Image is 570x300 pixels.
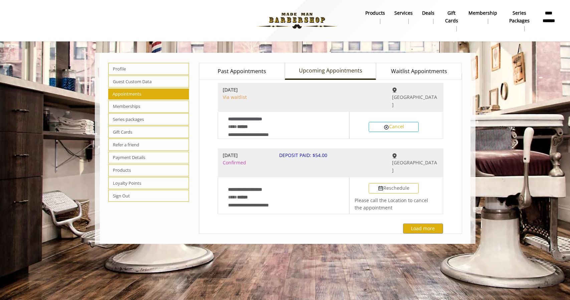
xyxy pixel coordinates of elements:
[108,126,189,138] span: Gift Cards
[391,67,447,76] span: Waitlist Appointments
[502,8,537,33] a: Series packagesSeries packages
[392,153,397,158] img: Greenwich Village
[361,8,390,26] a: Productsproducts
[392,94,437,108] span: [GEOGRAPHIC_DATA]
[218,67,266,76] span: Past Appointments
[108,76,189,88] span: Guest Custom Data
[390,8,417,26] a: ServicesServices
[444,9,459,24] b: gift cards
[223,152,269,159] b: [DATE]
[369,122,419,132] button: Cancel
[464,8,502,26] a: MembershipMembership
[439,8,464,33] a: Gift cardsgift cards
[108,89,189,100] span: Appointments
[392,88,397,93] img: Greenwich Village
[251,2,343,39] img: Made Man Barbershop logo
[369,183,419,193] button: Reschedule
[108,190,189,202] span: Sign Out
[108,63,189,75] span: Profile
[422,9,434,17] b: Deals
[355,197,428,211] span: Please call the Location to cancel the appointment
[299,66,362,75] span: Upcoming Appointments
[108,101,189,113] span: Memberships
[417,8,439,26] a: DealsDeals
[384,125,389,130] img: Cancel
[223,94,269,101] span: Via waitlist
[108,177,189,189] span: Loyalty Points
[507,9,532,24] b: Series packages
[279,152,327,158] span: DEPOSIT PAID: $54.00
[108,113,189,125] span: Series packages
[378,186,383,191] img: Reschedule
[108,139,189,151] span: Refer a friend
[365,9,385,17] b: products
[403,223,443,233] button: Load more
[223,86,269,94] b: [DATE]
[394,9,413,17] b: Services
[392,159,437,173] span: [GEOGRAPHIC_DATA]
[223,159,269,166] span: Confirmed
[468,9,497,17] b: Membership
[108,164,189,176] span: Products
[108,152,189,164] span: Payment Details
